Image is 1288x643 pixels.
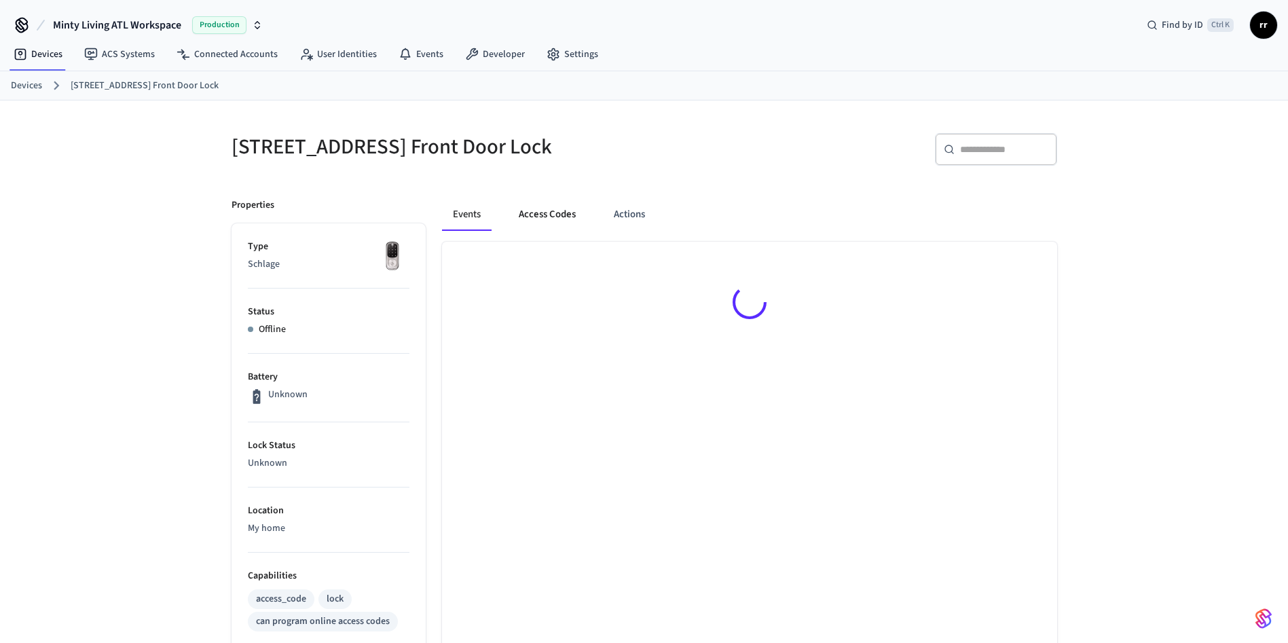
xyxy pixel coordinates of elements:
a: Settings [536,42,609,67]
p: Battery [248,370,409,384]
span: rr [1251,13,1276,37]
button: rr [1250,12,1277,39]
p: Status [248,305,409,319]
div: ant example [442,198,1057,231]
div: can program online access codes [256,614,390,629]
p: Schlage [248,257,409,272]
button: Events [442,198,492,231]
span: Find by ID [1162,18,1203,32]
a: Devices [3,42,73,67]
img: Yale Assure Touchscreen Wifi Smart Lock, Satin Nickel, Front [375,240,409,274]
a: Devices [11,79,42,93]
img: SeamLogoGradient.69752ec5.svg [1255,608,1272,629]
a: Connected Accounts [166,42,289,67]
button: Access Codes [508,198,587,231]
p: Type [248,240,409,254]
div: Find by IDCtrl K [1136,13,1245,37]
a: ACS Systems [73,42,166,67]
span: Minty Living ATL Workspace [53,17,181,33]
p: Location [248,504,409,518]
p: Lock Status [248,439,409,453]
p: Offline [259,323,286,337]
a: Events [388,42,454,67]
p: Properties [232,198,274,213]
p: Unknown [268,388,308,402]
span: Production [192,16,246,34]
p: Capabilities [248,569,409,583]
a: [STREET_ADDRESS] Front Door Lock [71,79,219,93]
a: User Identities [289,42,388,67]
div: access_code [256,592,306,606]
h5: [STREET_ADDRESS] Front Door Lock [232,133,636,161]
div: lock [327,592,344,606]
a: Developer [454,42,536,67]
button: Actions [603,198,656,231]
p: Unknown [248,456,409,471]
p: My home [248,521,409,536]
span: Ctrl K [1207,18,1234,32]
